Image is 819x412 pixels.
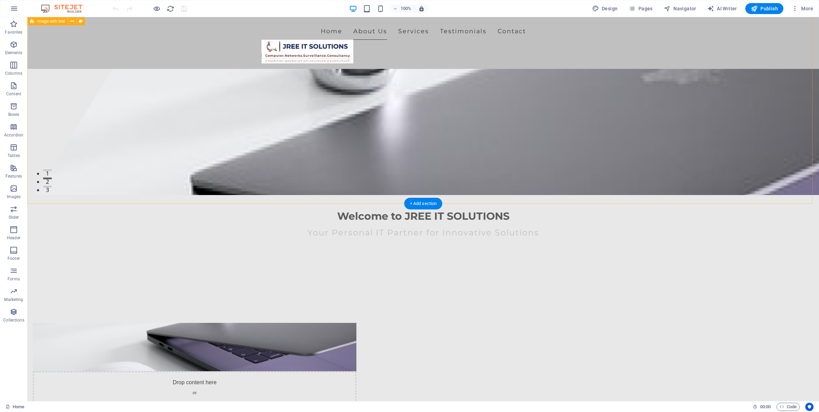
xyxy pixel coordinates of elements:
h6: 100% [401,4,412,13]
button: Code [777,403,800,411]
button: More [789,3,816,14]
button: Publish [745,3,783,14]
span: 00 00 [760,403,771,411]
p: Elements [5,50,23,56]
span: Image with text [37,19,65,23]
button: Usercentrics [805,403,814,411]
span: More [792,5,813,12]
p: Header [7,235,21,241]
button: 3 [16,169,24,170]
img: Editor Logo [39,4,91,13]
h6: Session time [753,403,771,411]
p: Images [7,194,21,199]
p: Tables [8,153,20,158]
a: Click to cancel selection. Double-click to open Pages [5,403,24,411]
p: Slider [9,215,19,220]
p: Content [6,91,21,97]
i: Reload page [167,5,174,13]
div: Design (Ctrl+Alt+Y) [589,3,621,14]
p: Forms [8,276,20,282]
p: Boxes [8,112,20,117]
p: Collections [3,317,24,323]
button: Design [589,3,621,14]
span: Code [780,403,797,411]
span: Design [592,5,618,12]
button: 1 [16,152,24,154]
p: Marketing [4,297,23,302]
p: Accordion [4,132,23,138]
span: Publish [751,5,778,12]
button: 100% [390,4,415,13]
div: Drop content here [5,354,329,403]
button: Pages [626,3,655,14]
p: Columns [5,71,22,76]
div: + Add section [404,198,442,209]
button: reload [166,4,174,13]
button: Click here to leave preview mode and continue editing [152,4,161,13]
p: Features [5,173,22,179]
button: Navigator [661,3,699,14]
p: Footer [8,256,20,261]
i: On resize automatically adjust zoom level to fit chosen device. [418,5,425,12]
span: AI Writer [707,5,737,12]
button: AI Writer [705,3,740,14]
span: : [765,404,766,409]
button: 2 [16,160,24,162]
span: Navigator [664,5,696,12]
p: Favorites [5,29,22,35]
span: Pages [628,5,652,12]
